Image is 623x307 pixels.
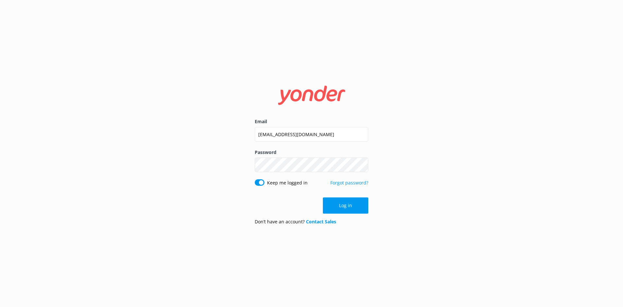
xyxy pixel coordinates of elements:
a: Forgot password? [330,180,368,186]
button: Show password [355,159,368,171]
a: Contact Sales [306,218,336,225]
p: Don’t have an account? [255,218,336,225]
label: Keep me logged in [267,179,308,186]
input: user@emailaddress.com [255,127,368,142]
label: Password [255,149,368,156]
label: Email [255,118,368,125]
button: Log in [323,197,368,214]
